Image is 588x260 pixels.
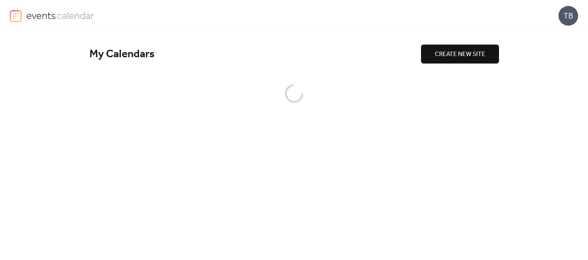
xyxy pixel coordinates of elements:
[10,9,22,22] img: logo
[558,6,578,26] div: TB
[26,9,95,21] img: logo-type
[89,47,421,61] div: My Calendars
[435,50,485,59] span: CREATE NEW SITE
[421,45,499,64] button: CREATE NEW SITE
